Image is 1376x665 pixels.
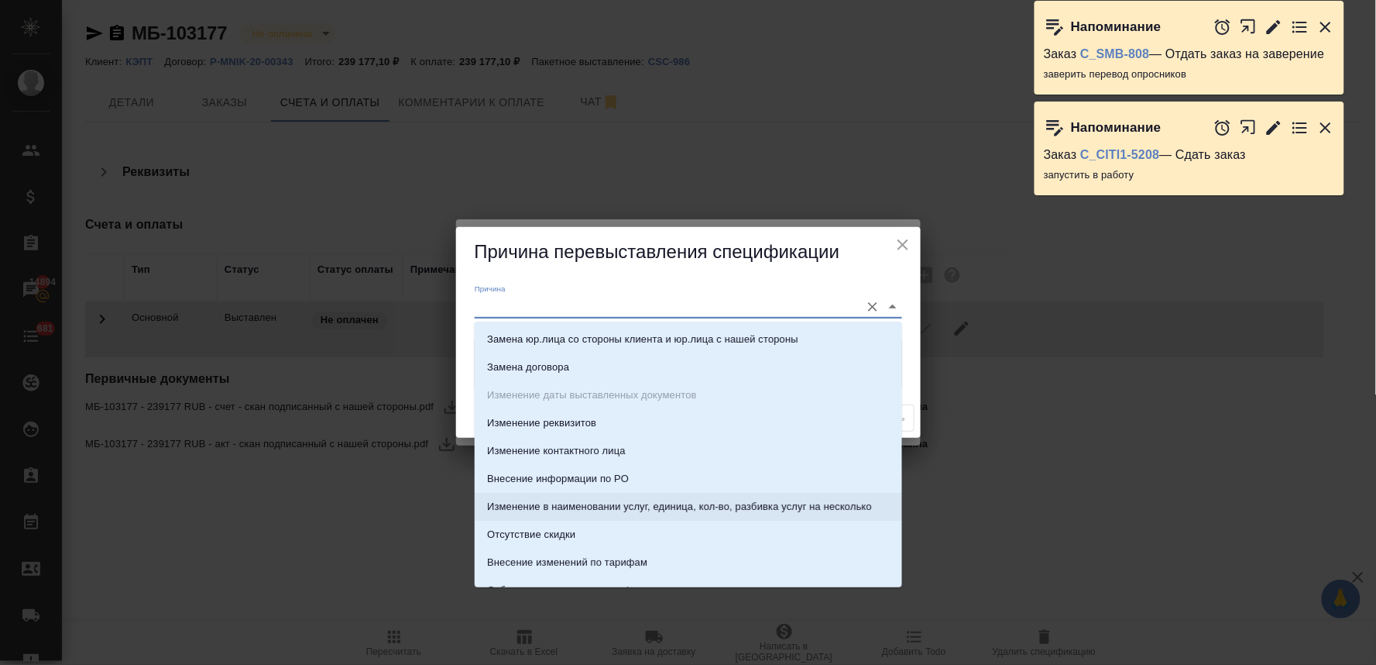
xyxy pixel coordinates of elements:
p: Напоминание [1071,120,1162,136]
button: Открыть в новой вкладке [1240,10,1258,43]
button: Перейти в todo [1291,119,1309,137]
span: Причина перевыставления спецификации [475,241,840,262]
p: Отсутствие скидки [487,527,575,543]
p: Внесение информации по РО [487,471,629,487]
button: close [891,233,914,257]
button: Редактировать [1264,119,1283,137]
button: Отложить [1213,18,1232,36]
p: заверить перевод опросников [1044,67,1335,82]
a: C_CITI1-5208 [1080,148,1159,161]
p: Внесение изменений по тарифам [487,555,647,570]
button: Открыть в новой вкладке [1240,111,1258,144]
p: Замена договора [487,360,569,375]
p: Напоминание [1071,19,1162,35]
p: запустить в работу [1044,167,1335,183]
button: Перейти в todo [1291,18,1309,36]
p: Изменение контактного лица [487,443,626,459]
button: Отложить [1213,119,1232,137]
button: Close [882,296,904,318]
p: Изменение в наименовании услуг, единица, кол-во, разбивка услуг на несколько [487,499,872,515]
button: Очистить [862,296,884,318]
button: Закрыть [1316,119,1335,137]
p: Заказ — Отдать заказ на заверение [1044,47,1335,62]
p: Изменение реквизитов [487,415,596,431]
button: Редактировать [1264,18,1283,36]
button: Закрыть [1316,18,1335,36]
p: Замена юр.лица со стороны клиента и юр.лица с нашей стороны [487,332,798,347]
p: Заказ — Сдать заказ [1044,147,1335,163]
label: Причина [475,285,506,293]
p: Добавление заказов в спецификацию [487,583,667,598]
a: C_SMB-808 [1080,47,1149,60]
